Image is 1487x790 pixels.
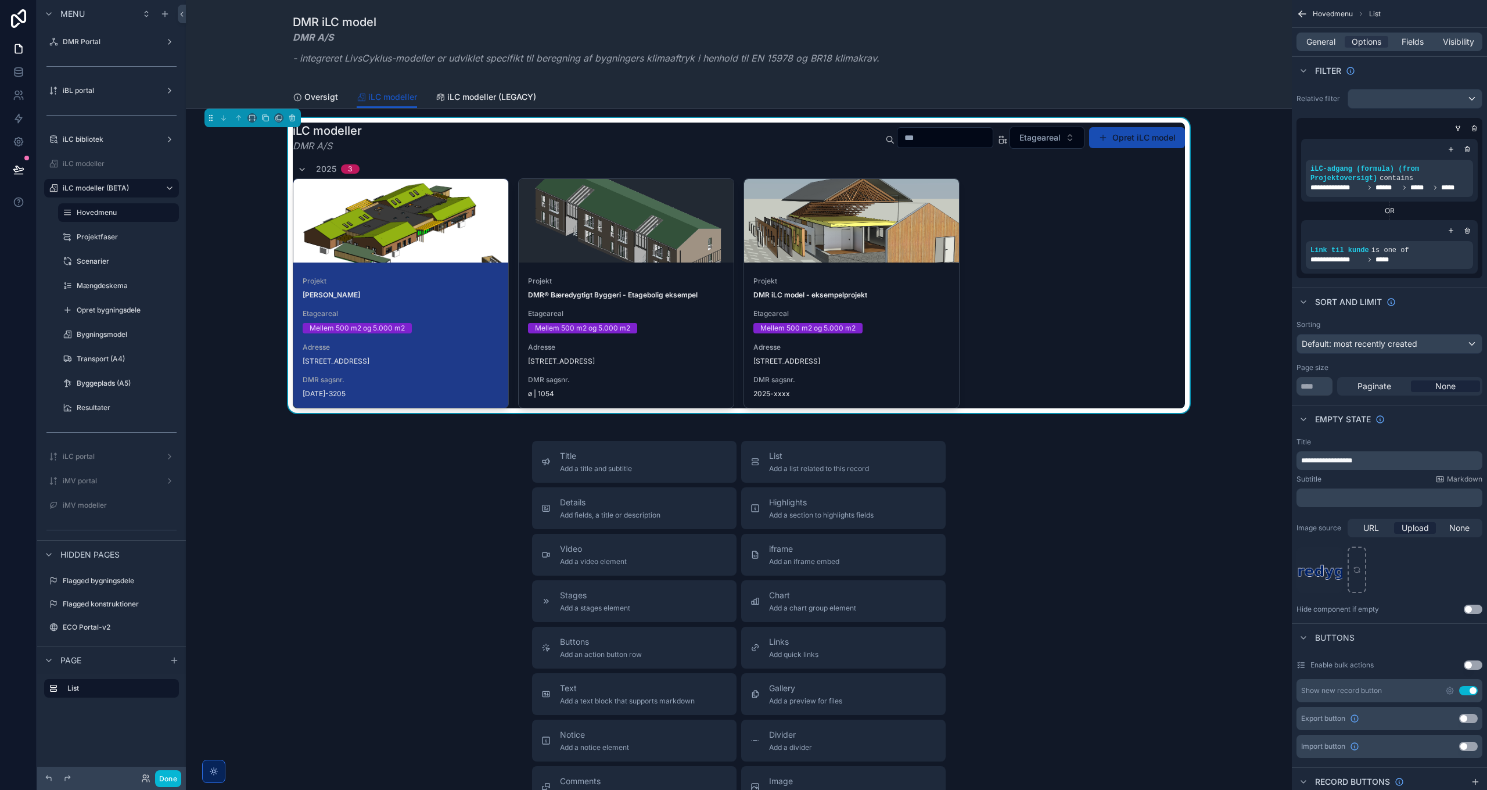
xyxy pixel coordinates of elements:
span: Projekt [528,276,724,286]
span: Adresse [753,343,950,352]
span: Visibility [1443,36,1474,48]
span: [STREET_ADDRESS] [528,357,724,366]
span: Empty state [1315,414,1371,425]
button: ChartAdd a chart group element [741,580,946,622]
label: Scenarier [77,257,177,266]
span: General [1306,36,1335,48]
a: iMV modeller [44,496,179,515]
a: Mængdeskema [58,276,179,295]
span: is one of [1371,246,1409,254]
label: Title [1296,437,1311,447]
span: iLC modeller (LEGACY) [447,91,536,103]
span: Add a divider [769,743,812,752]
h1: DMR iLC model [293,14,879,30]
span: Links [769,636,818,648]
span: Link til kunde [1310,246,1369,254]
button: Select Button [1010,127,1084,149]
button: NoticeAdd a notice element [532,720,737,762]
a: iMV portal [44,472,179,490]
span: Projekt [753,276,950,286]
button: GalleryAdd a preview for files [741,673,946,715]
span: Add an action button row [560,650,642,659]
label: iLC portal [63,452,160,461]
span: Import button [1301,742,1345,751]
div: Skærmbillede-2025-08-27-153507.png [293,179,508,263]
a: Bygningsmodel [58,325,179,344]
span: Add a stages element [560,604,630,613]
span: Hovedmenu [1313,9,1353,19]
span: ø | 1054 [528,389,724,398]
span: List [1369,9,1381,19]
button: LinksAdd quick links [741,627,946,669]
button: Opret iLC model [1089,127,1185,148]
span: Add fields, a title or description [560,511,660,520]
span: Upload [1402,522,1429,534]
span: [STREET_ADDRESS] [303,357,499,366]
label: Hovedmenu [77,208,172,217]
a: iLC modeller (BETA) [44,179,179,198]
span: Menu [60,8,85,20]
h1: iLC modeller [293,123,362,139]
button: DetailsAdd fields, a title or description [532,487,737,529]
label: iLC modeller [63,159,177,168]
span: Divider [769,729,812,741]
label: Resultater [77,403,177,412]
span: Image [769,775,842,787]
button: TextAdd a text block that supports markdown [532,673,737,715]
a: DMR Portal [44,33,179,51]
span: DMR sagsnr. [303,375,499,385]
strong: [PERSON_NAME] [303,290,360,299]
span: Highlights [769,497,874,508]
div: scrollable content [37,674,186,709]
span: None [1435,380,1456,392]
button: HighlightsAdd a section to highlights fields [741,487,946,529]
span: [STREET_ADDRESS] [753,357,950,366]
span: URL [1363,522,1379,534]
span: DMR sagsnr. [528,375,724,385]
span: Add an iframe embed [769,557,839,566]
span: Add quick links [769,650,818,659]
span: 2025-xxxx [753,389,950,398]
label: Byggeplads (A5) [77,379,177,388]
button: ListAdd a list related to this record [741,441,946,483]
div: Show new record button [1301,686,1382,695]
span: Add a section to highlights fields [769,511,874,520]
a: Byggeplads (A5) [58,374,179,393]
span: Add a video element [560,557,627,566]
label: iBL portal [63,86,160,95]
button: StagesAdd a stages element [532,580,737,622]
span: 2025 [316,163,336,175]
label: Mængdeskema [77,281,177,290]
label: iLC modeller (BETA) [63,184,156,193]
span: Adresse [528,343,724,352]
span: Fields [1402,36,1424,48]
label: iMV portal [63,476,160,486]
span: [DATE]-3205 [303,389,499,398]
a: iLC modeller (LEGACY) [436,87,536,110]
a: Opret bygningsdele [58,301,179,319]
a: Projektfaser [58,228,179,246]
label: iMV modeller [63,501,177,510]
span: Stages [560,590,630,601]
a: Transport (A4) [58,350,179,368]
span: Buttons [560,636,642,648]
label: Image source [1296,523,1343,533]
label: DMR Portal [63,37,160,46]
span: Adresse [303,343,499,352]
button: Default: most recently created [1296,334,1482,354]
span: Etageareal [1019,132,1061,143]
em: - integreret LivsCyklus-modeller er udviklet specifikt til beregning af bygningers klimaaftryk i ... [293,52,879,64]
span: Projekt [303,276,499,286]
label: Flagged bygningsdele [63,576,177,586]
strong: DMR iLC model - eksempelprojekt [753,290,867,299]
a: iLC portal [44,447,179,466]
div: scrollable content [1296,489,1482,507]
span: Etageareal [753,309,950,318]
span: Gallery [769,683,842,694]
a: Flagged bygningsdele [44,572,179,590]
span: Add a notice element [560,743,629,752]
div: OR [1301,206,1478,216]
span: Options [1352,36,1381,48]
span: Default: most recently created [1302,339,1417,349]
